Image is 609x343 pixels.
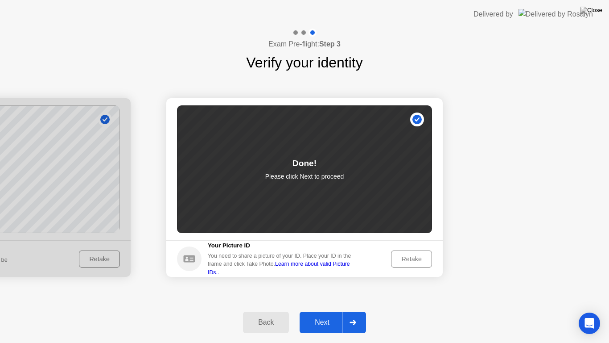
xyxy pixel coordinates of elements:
[268,39,341,50] h4: Exam Pre-flight:
[300,312,366,333] button: Next
[246,318,286,326] div: Back
[246,52,362,73] h1: Verify your identity
[243,312,289,333] button: Back
[302,318,342,326] div: Next
[579,313,600,334] div: Open Intercom Messenger
[319,40,341,48] b: Step 3
[391,251,432,268] button: Retake
[208,261,350,275] a: Learn more about valid Picture IDs..
[580,7,602,14] img: Close
[208,241,358,250] h5: Your Picture ID
[265,172,344,181] p: Please click Next to proceed
[292,157,317,170] div: Done!
[473,9,513,20] div: Delivered by
[208,252,358,276] div: You need to share a picture of your ID. Place your ID in the frame and click Take Photo.
[394,255,429,263] div: Retake
[518,9,593,19] img: Delivered by Rosalyn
